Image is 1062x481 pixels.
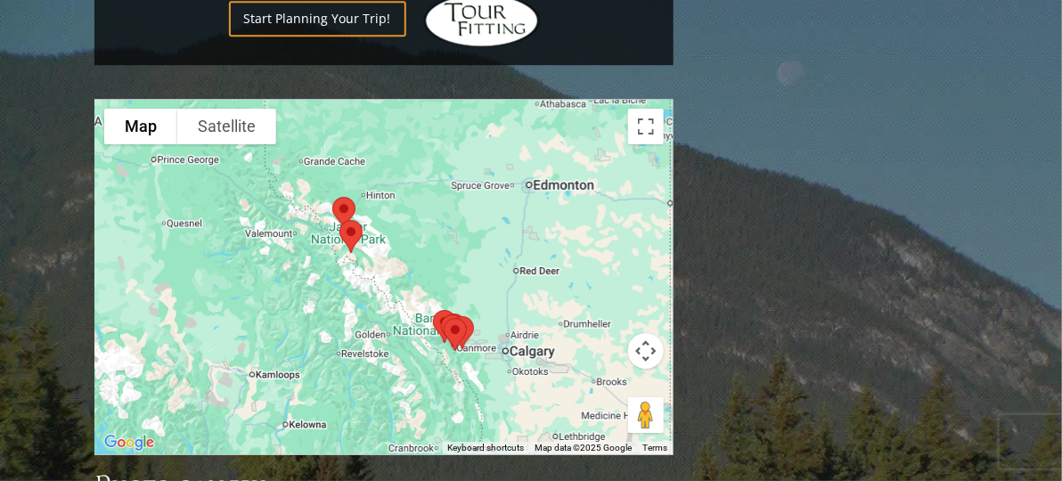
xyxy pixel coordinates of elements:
[104,109,177,144] button: Show street map
[100,431,159,454] img: Google
[628,109,664,144] button: Toggle fullscreen view
[535,443,632,452] span: Map data ©2025 Google
[642,443,667,452] a: Terms (opens in new tab)
[177,109,276,144] button: Show satellite imagery
[628,397,664,433] button: Drag Pegman onto the map to open Street View
[229,1,406,36] a: Start Planning Your Trip!
[447,442,524,454] button: Keyboard shortcuts
[628,333,664,369] button: Map camera controls
[100,431,159,454] a: Open this area in Google Maps (opens a new window)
